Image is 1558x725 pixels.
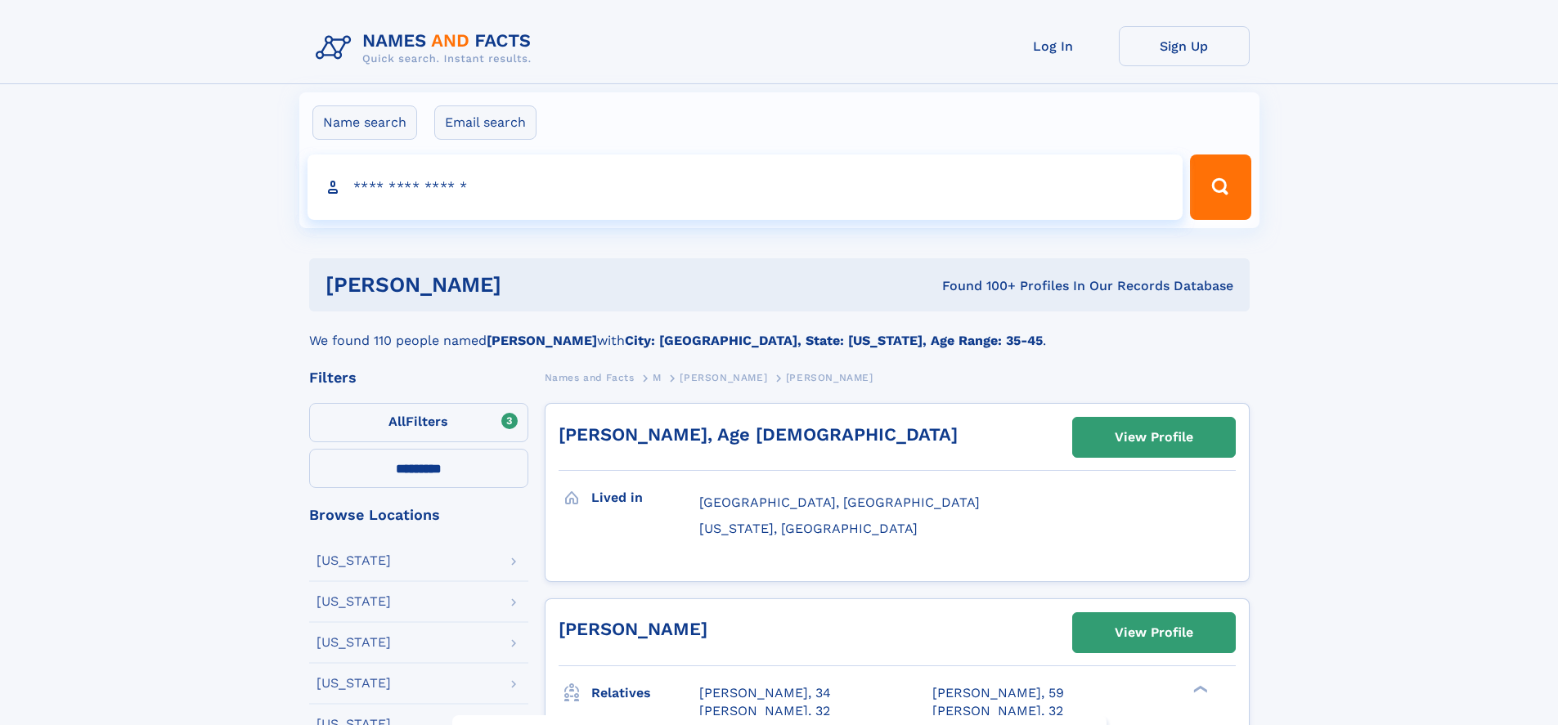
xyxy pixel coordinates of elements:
a: Log In [988,26,1119,66]
span: [PERSON_NAME] [786,372,873,383]
div: View Profile [1115,418,1193,456]
div: ❯ [1189,683,1209,694]
a: View Profile [1073,613,1235,652]
label: Email search [434,105,537,140]
h3: Lived in [591,484,699,512]
span: M [653,372,662,383]
div: [US_STATE] [317,554,391,567]
div: [US_STATE] [317,595,391,608]
a: [PERSON_NAME], 32 [932,702,1063,720]
span: [US_STATE], [GEOGRAPHIC_DATA] [699,521,918,536]
label: Name search [312,105,417,140]
label: Filters [309,403,528,442]
button: Search Button [1190,154,1250,220]
a: [PERSON_NAME], 59 [932,684,1064,702]
span: [PERSON_NAME] [680,372,767,383]
div: Found 100+ Profiles In Our Records Database [721,277,1233,295]
a: [PERSON_NAME] [680,367,767,387]
a: Sign Up [1119,26,1250,66]
div: [US_STATE] [317,677,391,690]
b: City: [GEOGRAPHIC_DATA], State: [US_STATE], Age Range: 35-45 [625,333,1043,348]
input: search input [308,154,1183,220]
span: All [388,414,406,429]
a: Names and Facts [545,367,635,387]
b: [PERSON_NAME] [487,333,597,348]
div: [US_STATE] [317,636,391,649]
a: M [653,367,662,387]
a: [PERSON_NAME], 34 [699,684,831,702]
div: Browse Locations [309,508,528,522]
a: View Profile [1073,418,1235,457]
div: View Profile [1115,614,1193,651]
div: We found 110 people named with . [309,311,1250,351]
h1: [PERSON_NAME] [326,275,722,295]
a: [PERSON_NAME] [559,619,707,639]
span: [GEOGRAPHIC_DATA], [GEOGRAPHIC_DATA] [699,495,980,510]
a: [PERSON_NAME], Age [DEMOGRAPHIC_DATA] [559,424,958,445]
a: [PERSON_NAME], 32 [699,702,830,720]
div: Filters [309,370,528,385]
img: Logo Names and Facts [309,26,545,70]
h3: Relatives [591,679,699,707]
